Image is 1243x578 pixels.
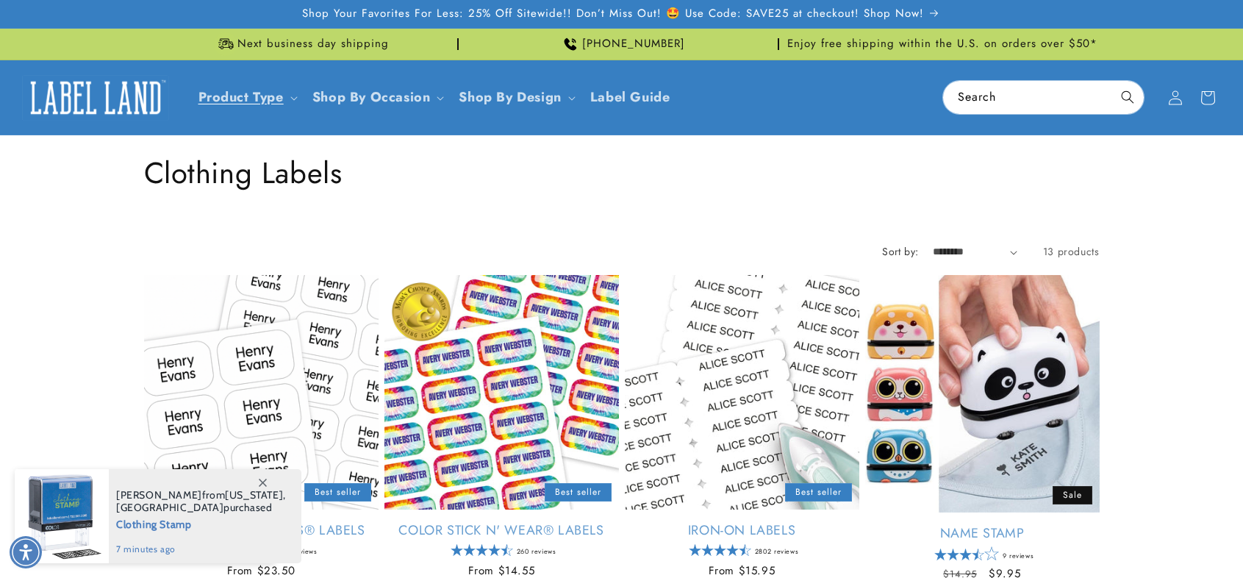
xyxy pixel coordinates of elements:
[116,488,202,502] span: [PERSON_NAME]
[1111,81,1144,113] button: Search
[787,37,1097,51] span: Enjoy free shipping within the U.S. on orders over $50*
[581,80,679,115] a: Label Guide
[312,89,431,106] span: Shop By Occasion
[384,522,619,539] a: Color Stick N' Wear® Labels
[144,154,1100,192] h1: Clothing Labels
[237,37,389,51] span: Next business day shipping
[22,75,169,121] img: Label Land
[1043,244,1100,259] span: 13 products
[882,244,918,259] label: Sort by:
[144,29,459,60] div: Announcement
[17,69,175,126] a: Label Land
[582,37,685,51] span: [PHONE_NUMBER]
[116,501,223,514] span: [GEOGRAPHIC_DATA]
[785,29,1100,60] div: Announcement
[116,489,286,514] span: from , purchased
[865,525,1100,542] a: Name Stamp
[450,80,581,115] summary: Shop By Design
[302,7,924,21] span: Shop Your Favorites For Less: 25% Off Sitewide!! Don’t Miss Out! 🤩 Use Code: SAVE25 at checkout! ...
[590,89,670,106] span: Label Guide
[625,522,859,539] a: Iron-On Labels
[459,88,561,107] a: Shop By Design
[10,536,42,568] div: Accessibility Menu
[465,29,779,60] div: Announcement
[190,80,304,115] summary: Product Type
[198,88,284,107] a: Product Type
[116,514,286,532] span: Clothing Stamp
[116,543,286,556] span: 7 minutes ago
[304,80,451,115] summary: Shop By Occasion
[1096,515,1228,563] iframe: Gorgias live chat messenger
[225,488,283,502] span: [US_STATE]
